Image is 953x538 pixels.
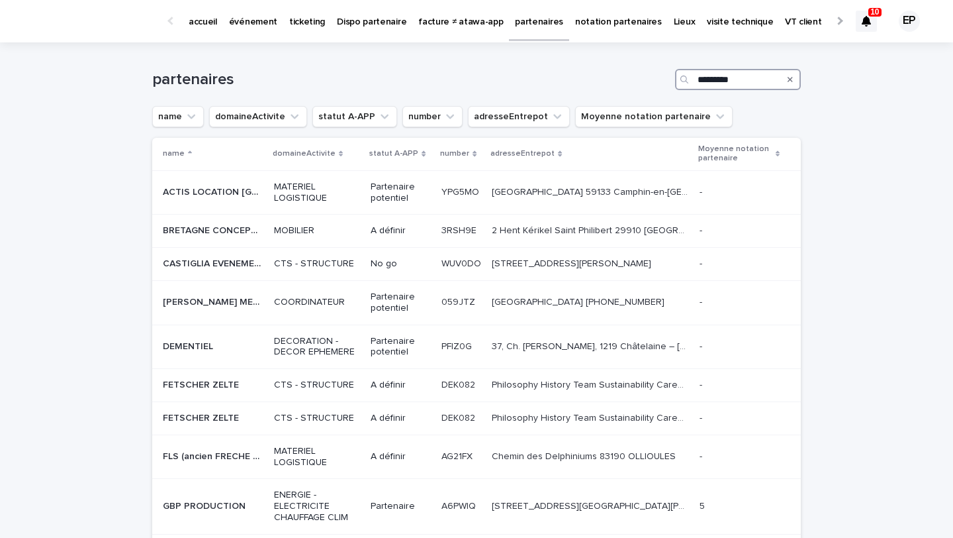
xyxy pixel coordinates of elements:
tr: FLS (ancien FRECHE LOCATION) - [GEOGRAPHIC_DATA]FLS (ancien FRECHE LOCATION) - [GEOGRAPHIC_DATA] ... [152,435,801,479]
p: statut A-APP [369,146,418,161]
p: domaineActivite [273,146,336,161]
button: number [402,106,463,127]
p: DEK082 [441,410,478,424]
p: 52 Avenue Philippe Solari, 13090 Aix-en-Provence [492,256,654,270]
h1: partenaires [152,70,670,89]
p: - [700,223,705,237]
p: - [700,184,705,198]
p: Chemin des Delphiniums 83190 OLLIOULES [492,449,678,462]
p: adresseEntrepot [490,146,555,161]
p: Partenaire [371,501,431,512]
tr: GBP PRODUCTIONGBP PRODUCTION ENERGIE - ELECTRICITE CHAUFFAGE CLIMPartenaireA6PWIQA6PWIQ [STREET_A... [152,479,801,534]
button: adresseEntrepot [468,106,570,127]
p: - [700,339,705,352]
p: BRETAGNE CONCEPT EVENEMENTS [163,223,266,237]
p: number [440,146,469,161]
p: A6PWIQ [441,498,478,512]
p: - [700,256,705,270]
input: Search [675,69,801,90]
p: No go [371,258,431,270]
p: COORDINATEUR [274,297,361,308]
p: FETSCHER ZELTE [163,377,242,391]
p: DEMENTIEL [163,339,216,352]
p: Moyenne notation partenaire [698,142,772,166]
tr: [PERSON_NAME] MESAS[PERSON_NAME] MESAS COORDINATEURPartenaire potentiel059JTZ059JTZ [GEOGRAPHIC_D... [152,280,801,325]
p: DEK082 [441,377,478,391]
p: 37, Ch. Jacques-Philibert de Sauvage, 1219 Châtelaine – Genève – CH [492,339,691,352]
tr: FETSCHER ZELTEFETSCHER ZELTE CTS - STRUCTUREA définirDEK082DEK082 Philosophy History Team Sustain... [152,402,801,435]
p: WUV0DO [441,256,484,270]
p: A définir [371,380,431,391]
p: A définir [371,413,431,424]
p: 059JTZ [441,294,478,308]
p: FLS (ancien FRECHE LOCATION) - OLLIOULES [163,449,266,462]
p: MATERIEL LOGISTIQUE [274,182,361,204]
tr: ACTIS LOCATION [GEOGRAPHIC_DATA]ACTIS LOCATION [GEOGRAPHIC_DATA] MATERIEL LOGISTIQUEPartenaire po... [152,170,801,215]
p: ACTIS LOCATION [GEOGRAPHIC_DATA] [163,184,266,198]
p: MOBILIER [274,225,361,237]
p: - [700,449,705,462]
p: - [700,410,705,424]
p: 2 Hent Kérikel Saint Philibert 29910 Trégunc [492,223,691,237]
p: Partenaire potentiel [371,292,431,314]
p: 5 [700,498,707,512]
p: Philosophy History Team Sustainability Career Downloads Contact Fetscher Zelte GmbH Andreas Strob... [492,410,691,424]
p: GBP PRODUCTION [163,498,248,512]
tr: FETSCHER ZELTEFETSCHER ZELTE CTS - STRUCTUREA définirDEK082DEK082 Philosophy History Team Sustain... [152,369,801,402]
tr: CASTIGLIA EVENEMENTIELCASTIGLIA EVENEMENTIEL CTS - STRUCTURENo goWUV0DOWUV0DO [STREET_ADDRESS][PE... [152,248,801,281]
p: - [700,377,705,391]
p: CASTIGLIA EVENEMENTIEL [163,256,266,270]
p: ZA des Portes Nord 59133 Camphin-en-Carembault [492,184,691,198]
p: CTS - STRUCTURE [274,413,361,424]
div: 10 [856,11,877,32]
p: CTS - STRUCTURE [274,258,361,270]
img: Ls34BcGeRexTGTNfXpUC [26,8,155,34]
button: name [152,106,204,127]
button: Moyenne notation partenaire [575,106,733,127]
p: MATERIEL LOGISTIQUE [274,446,361,468]
p: - [700,294,705,308]
p: A définir [371,225,431,237]
p: name [163,146,185,161]
p: 3RSH9E [441,223,479,237]
button: domaineActivite [209,106,307,127]
tr: BRETAGNE CONCEPT EVENEMENTSBRETAGNE CONCEPT EVENEMENTS MOBILIERA définir3RSH9E3RSH9E 2 Hent Kérik... [152,215,801,248]
div: EP [899,11,920,32]
p: Partenaire potentiel [371,182,431,204]
p: Partenaire potentiel [371,336,431,358]
p: CTS - STRUCTURE [274,380,361,391]
p: 400 Avenue Philibert Vignon, 42540 Saint-Just la Pendue [492,498,691,512]
p: YPG5MO [441,184,482,198]
p: FETSCHER ZELTE [163,410,242,424]
p: Philosophy History Team Sustainability Career Downloads Contact Fetscher Zelte GmbH Andreas Strob... [492,377,691,391]
p: [PERSON_NAME] MESAS [163,294,266,308]
p: [GEOGRAPHIC_DATA] [PHONE_NUMBER] [492,294,667,308]
p: 10 [870,7,879,17]
p: PFIZ0G [441,339,475,352]
p: DECORATION - DECOR EPHEMERE [274,336,361,358]
p: ENERGIE - ELECTRICITE CHAUFFAGE CLIM [274,490,361,523]
p: AG21FX [441,449,475,462]
tr: DEMENTIELDEMENTIEL DECORATION - DECOR EPHEMEREPartenaire potentielPFIZ0GPFIZ0G 37, Ch. [PERSON_NA... [152,325,801,369]
button: statut A-APP [312,106,397,127]
p: A définir [371,451,431,462]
